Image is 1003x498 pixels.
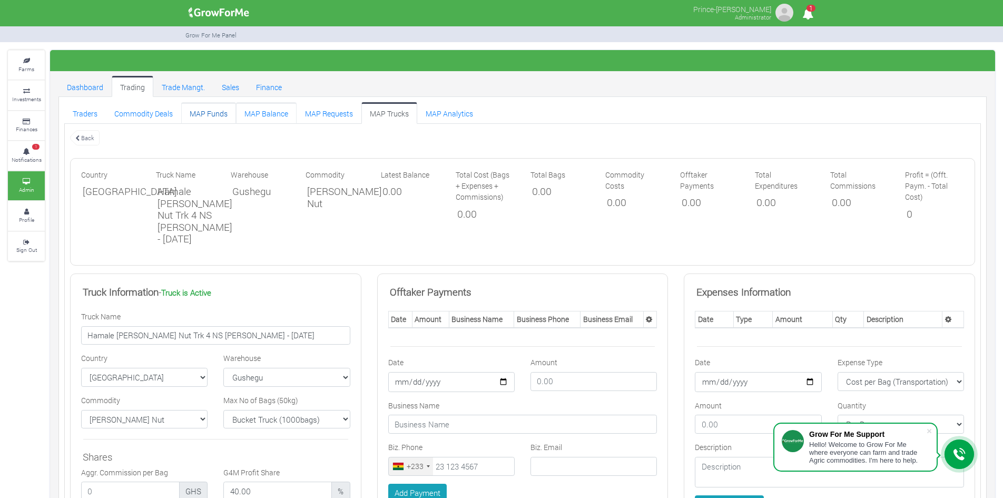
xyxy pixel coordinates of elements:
[8,201,45,230] a: Profile
[158,185,213,245] h5: Hamale [PERSON_NAME] Nut Trk 4 NS [PERSON_NAME] - [DATE]
[682,197,737,209] h5: 0.00
[236,102,297,123] a: MAP Balance
[809,441,926,464] div: Hello! Welcome to Grow For Me where everyone can farm and trade Agric commodities. I'm here to help.
[388,311,412,328] th: Date
[83,286,349,298] h5: -
[112,76,153,97] a: Trading
[16,125,37,133] small: Finances
[809,430,926,438] div: Grow For Me Support
[388,457,515,476] input: 23 123 4567
[185,31,237,39] small: Grow For Me Panel
[223,395,298,406] label: Max No of Bags (50kg)
[755,169,814,191] label: Total Expenditures
[8,141,45,170] a: 1 Notifications
[181,102,236,123] a: MAP Funds
[530,442,562,453] label: Biz. Email
[456,169,515,203] label: Total Cost (Bags + Expenses + Commissions)
[81,467,168,478] label: Aggr. Commission per Bag
[18,65,34,73] small: Farms
[581,311,644,328] th: Business Email
[412,311,449,328] th: Amount
[695,442,732,453] label: Description
[773,311,832,328] th: Amount
[457,208,513,220] h5: 0.00
[838,400,866,411] label: Quantity
[798,2,818,26] i: Notifications
[907,208,962,220] h5: 0
[388,372,515,392] input: Date
[8,51,45,80] a: Farms
[153,76,213,97] a: Trade Mangt.
[680,169,739,191] label: Offtaker Payments
[798,10,818,20] a: 1
[223,467,280,478] label: G4M Profit Share
[832,311,864,328] th: Qty
[12,156,42,163] small: Notifications
[388,442,422,453] label: Biz. Phone
[83,451,349,463] h5: Shares
[449,311,514,328] th: Business Name
[297,102,361,123] a: MAP Requests
[388,400,439,411] label: Business Name
[32,144,40,150] span: 1
[381,169,429,180] label: Latest Balance
[307,185,363,209] h5: [PERSON_NAME] Nut
[407,461,424,472] div: +233
[774,2,795,23] img: growforme image
[389,457,433,475] div: Ghana (Gaana): +233
[864,311,942,328] th: Description
[19,186,34,193] small: Admin
[232,185,288,198] h5: Gushegu
[64,102,106,123] a: Traders
[223,353,261,364] label: Warehouse
[530,357,557,368] label: Amount
[58,76,112,97] a: Dashboard
[361,102,417,123] a: MAP Trucks
[19,216,34,223] small: Profile
[12,95,41,103] small: Investments
[81,353,107,364] label: Country
[695,415,821,434] input: 0.00
[213,76,248,97] a: Sales
[161,287,211,298] b: Truck is Active
[83,285,159,298] b: Truck Information
[532,185,588,198] h5: 0.00
[8,171,45,200] a: Admin
[8,81,45,110] a: Investments
[838,357,882,368] label: Expense Type
[8,111,45,140] a: Finances
[388,415,657,434] input: Business Name
[81,169,107,180] label: Country
[832,197,888,209] h5: 0.00
[756,197,812,209] h5: 0.00
[106,102,181,123] a: Commodity Deals
[607,197,663,209] h5: 0.00
[185,2,253,23] img: growforme image
[530,169,565,180] label: Total Bags
[388,357,404,368] label: Date
[382,185,438,198] h5: 0.00
[81,326,350,345] input: Enter Truck Name
[156,169,195,180] label: Truck Name
[417,102,481,123] a: MAP Analytics
[733,311,772,328] th: Type
[530,372,657,391] input: 0.00
[81,395,120,406] label: Commodity
[695,357,710,368] label: Date
[696,285,791,298] b: Expenses Information
[807,5,815,12] span: 1
[905,169,964,203] label: Profit = (Offt. Paym. - Total Cost)
[83,185,139,198] h5: [GEOGRAPHIC_DATA]
[695,311,734,328] th: Date
[8,232,45,261] a: Sign Out
[248,76,290,97] a: Finance
[81,311,121,322] label: Truck Name
[514,311,581,328] th: Business Phone
[70,129,100,147] a: Back
[830,169,889,191] label: Total Commissions
[693,2,771,15] p: Prince-[PERSON_NAME]
[695,400,722,411] label: Amount
[695,372,821,392] input: Date
[306,169,345,180] label: Commodity
[231,169,268,180] label: Warehouse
